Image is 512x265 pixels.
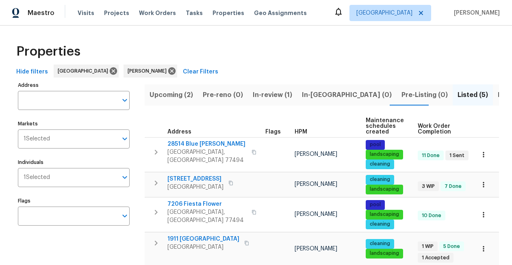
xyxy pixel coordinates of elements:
button: Open [119,210,130,222]
span: landscaping [367,211,402,218]
span: 1 Selected [24,174,50,181]
span: Listed (5) [458,89,488,101]
span: 1 Sent [446,152,468,159]
span: [PERSON_NAME] [128,67,170,75]
span: 7206 Fiesta Flower [167,200,247,208]
span: Tasks [186,10,203,16]
button: Hide filters [13,65,51,80]
span: cleaning [367,176,393,183]
span: [GEOGRAPHIC_DATA] [167,183,223,191]
button: Open [119,133,130,144]
span: [PERSON_NAME] [295,181,337,187]
label: Markets [18,121,130,126]
span: pool [367,141,384,148]
span: Work Order Completion [418,123,469,135]
span: Properties [213,9,244,17]
span: 7 Done [441,183,465,190]
span: [GEOGRAPHIC_DATA] [167,243,239,251]
span: Flags [265,129,281,135]
span: 10 Done [419,212,445,219]
span: [GEOGRAPHIC_DATA] [356,9,412,17]
span: cleaning [367,240,393,247]
span: 28514 Blue [PERSON_NAME] [167,140,247,148]
span: [PERSON_NAME] [295,211,337,217]
span: 11 Done [419,152,443,159]
span: [STREET_ADDRESS] [167,175,223,183]
label: Individuals [18,160,130,165]
span: Address [167,129,191,135]
span: [GEOGRAPHIC_DATA] [58,67,111,75]
span: landscaping [367,250,402,257]
div: [PERSON_NAME] [124,65,177,78]
span: Pre-reno (0) [203,89,243,101]
span: Maintenance schedules created [366,118,404,135]
span: Clear Filters [183,67,218,77]
span: 1 Selected [24,136,50,142]
span: 3 WIP [419,183,438,190]
span: Projects [104,9,129,17]
span: landscaping [367,151,402,158]
span: Pre-Listing (0) [401,89,448,101]
span: Upcoming (2) [150,89,193,101]
span: Hide filters [16,67,48,77]
span: Properties [16,47,80,56]
span: cleaning [367,221,393,228]
span: [GEOGRAPHIC_DATA], [GEOGRAPHIC_DATA] 77494 [167,148,247,164]
span: pool [367,201,384,208]
button: Open [119,172,130,183]
span: 1911 [GEOGRAPHIC_DATA] [167,235,239,243]
span: cleaning [367,161,393,168]
span: Maestro [28,9,54,17]
span: [PERSON_NAME] [295,246,337,252]
div: [GEOGRAPHIC_DATA] [54,65,119,78]
span: In-review (1) [253,89,292,101]
button: Open [119,95,130,106]
span: landscaping [367,186,402,193]
span: 1 WIP [419,243,437,250]
span: 1 Accepted [419,254,453,261]
button: Clear Filters [180,65,221,80]
label: Address [18,83,130,88]
span: In-[GEOGRAPHIC_DATA] (0) [302,89,392,101]
label: Flags [18,198,130,203]
span: Geo Assignments [254,9,307,17]
span: [PERSON_NAME] [295,151,337,157]
span: [GEOGRAPHIC_DATA], [GEOGRAPHIC_DATA] 77494 [167,208,247,224]
span: Work Orders [139,9,176,17]
span: [PERSON_NAME] [451,9,500,17]
span: Visits [78,9,94,17]
span: HPM [295,129,307,135]
span: 5 Done [440,243,463,250]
